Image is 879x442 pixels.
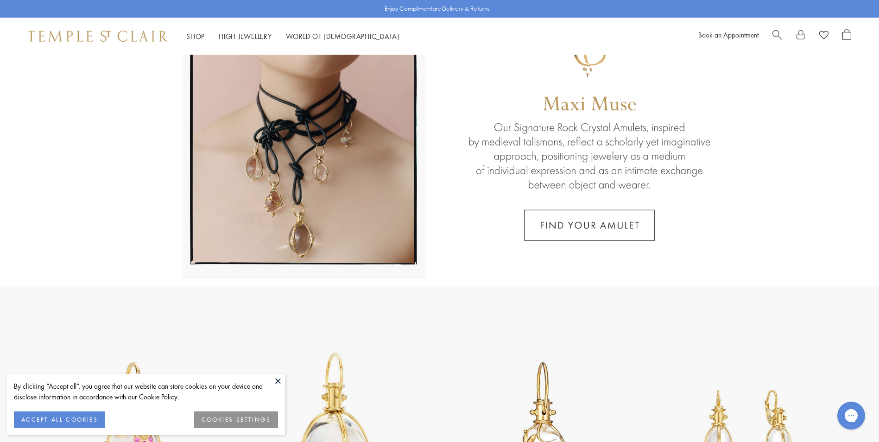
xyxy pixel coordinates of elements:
a: Book an Appointment [698,30,759,39]
div: By clicking “Accept all”, you agree that our website can store cookies on your device and disclos... [14,381,278,402]
a: High JewelleryHigh Jewellery [219,32,272,41]
button: ACCEPT ALL COOKIES [14,411,105,428]
nav: Main navigation [186,31,399,42]
button: COOKIES SETTINGS [194,411,278,428]
img: Temple St. Clair [28,31,168,42]
a: Search [772,29,782,43]
a: View Wishlist [819,29,828,43]
iframe: Gorgias live chat messenger [833,398,870,433]
p: Enjoy Complimentary Delivery & Returns [385,4,490,13]
a: ShopShop [186,32,205,41]
a: World of [DEMOGRAPHIC_DATA]World of [DEMOGRAPHIC_DATA] [286,32,399,41]
a: Open Shopping Bag [842,29,851,43]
